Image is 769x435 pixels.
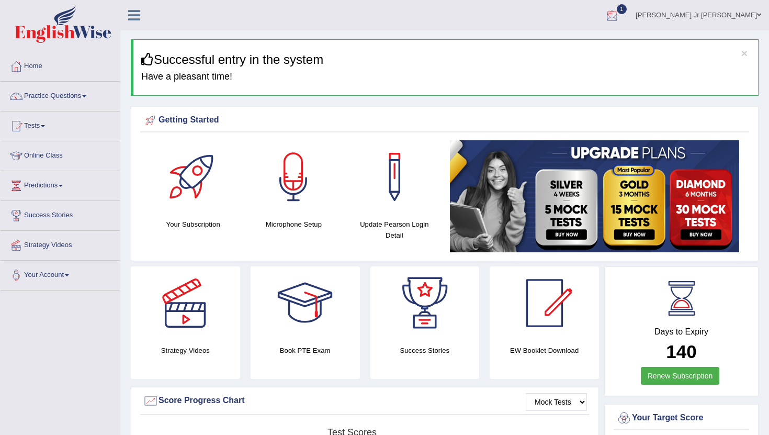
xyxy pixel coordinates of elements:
[1,201,120,227] a: Success Stories
[143,113,747,128] div: Getting Started
[1,52,120,78] a: Home
[248,219,338,230] h4: Microphone Setup
[1,82,120,108] a: Practice Questions
[741,48,748,59] button: ×
[251,345,360,356] h4: Book PTE Exam
[616,327,747,337] h4: Days to Expiry
[666,341,696,362] b: 140
[641,367,720,385] a: Renew Subscription
[617,4,627,14] span: 1
[148,219,238,230] h4: Your Subscription
[1,111,120,138] a: Tests
[1,171,120,197] a: Predictions
[349,219,439,241] h4: Update Pearson Login Detail
[490,345,599,356] h4: EW Booklet Download
[1,261,120,287] a: Your Account
[141,53,750,66] h3: Successful entry in the system
[143,393,587,409] div: Score Progress Chart
[450,140,739,252] img: small5.jpg
[370,345,480,356] h4: Success Stories
[616,410,747,426] div: Your Target Score
[131,345,240,356] h4: Strategy Videos
[1,141,120,168] a: Online Class
[1,231,120,257] a: Strategy Videos
[141,72,750,82] h4: Have a pleasant time!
